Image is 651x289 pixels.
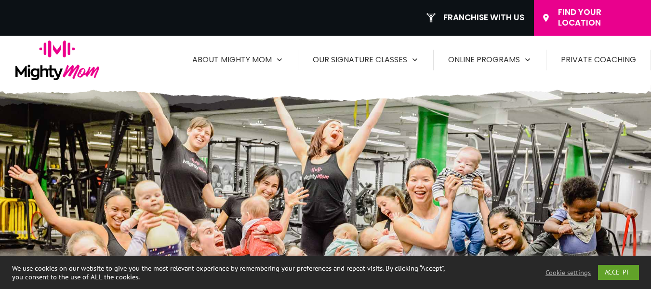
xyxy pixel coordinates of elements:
[545,268,591,277] a: Cookie settings
[313,52,419,68] a: Our Signature Classes
[12,264,451,281] div: We use cookies on our website to give you the most relevant experience by remembering your prefer...
[448,52,531,68] a: Online Programs
[426,5,524,31] a: Franchise With Us
[443,13,524,23] span: Franchise With Us
[192,52,283,68] a: About Mighty Mom
[15,41,99,80] img: logo-mighty-mom-full
[448,52,520,68] span: Online Programs
[313,52,407,68] span: Our Signature Classes
[561,52,636,68] a: Private Coaching
[192,52,272,68] span: About Mighty Mom
[558,7,644,28] span: Find Your Location
[598,265,639,280] a: ACCEPT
